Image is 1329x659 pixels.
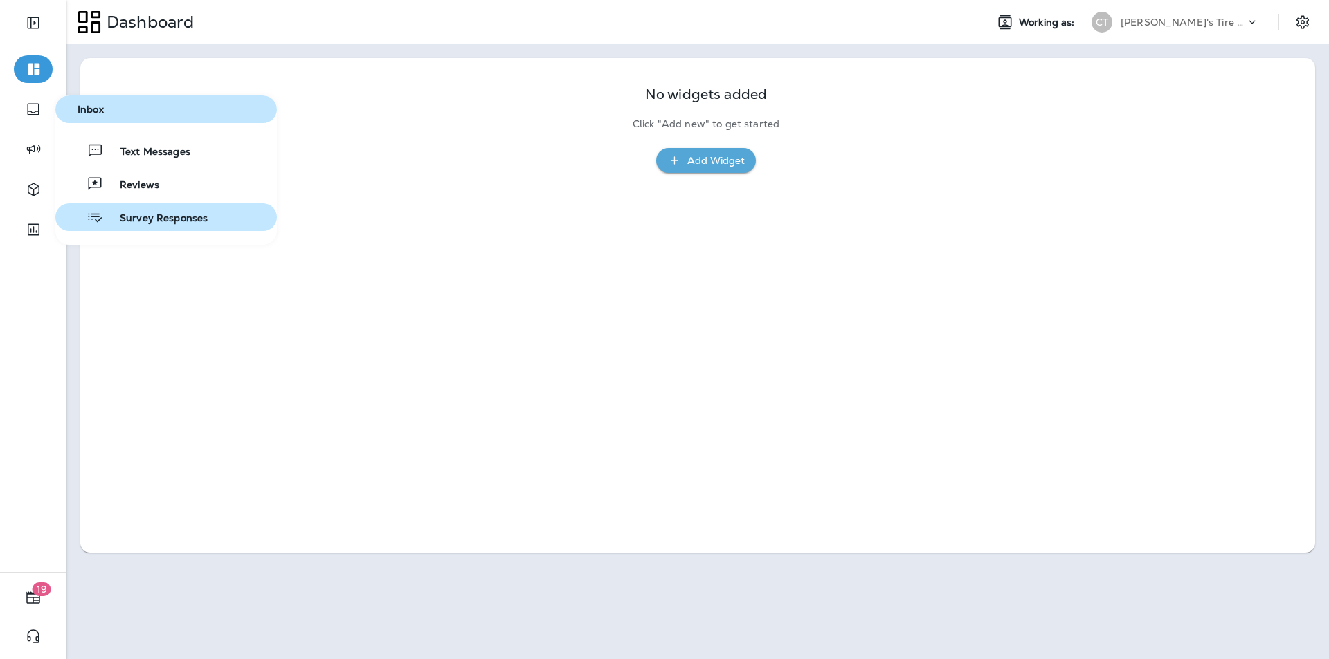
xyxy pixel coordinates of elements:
[1019,17,1078,28] span: Working as:
[1290,10,1315,35] button: Settings
[103,212,208,225] span: Survey Responses
[55,137,277,165] button: Text Messages
[33,582,51,596] span: 19
[101,12,194,33] p: Dashboard
[1121,17,1245,28] p: [PERSON_NAME]'s Tire & Auto
[633,118,779,130] p: Click "Add new" to get started
[103,179,159,192] span: Reviews
[687,152,745,169] div: Add Widget
[61,104,271,115] span: Inbox
[55,170,277,198] button: Reviews
[55,95,277,123] button: Inbox
[1092,12,1112,33] div: CT
[104,146,190,159] span: Text Messages
[14,9,53,37] button: Expand Sidebar
[55,203,277,231] button: Survey Responses
[645,89,767,100] p: No widgets added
